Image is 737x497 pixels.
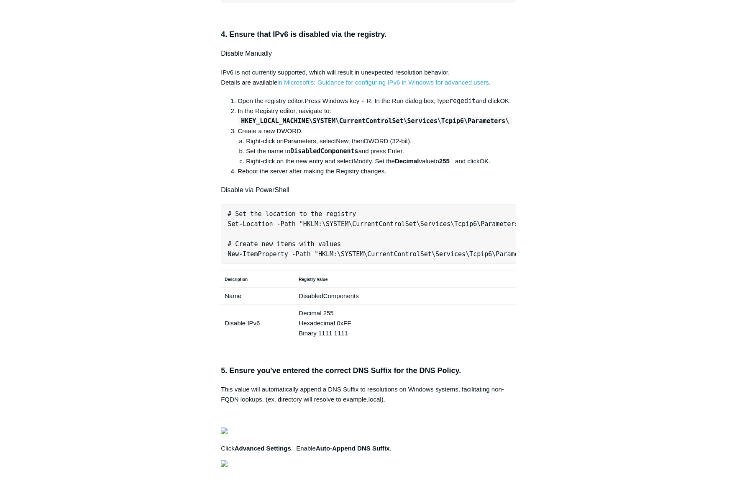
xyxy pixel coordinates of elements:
li: Press Windows key + R. In the Run dialog box, type and click . [238,96,516,106]
span: value [419,157,434,165]
strong: 255 [439,157,450,165]
td: Name [221,288,295,305]
p: Click . Enable . [221,443,516,453]
span: Modify [353,157,371,165]
strong: Advanced Settings [235,445,291,452]
strong: Description [225,277,248,282]
p: IPv6 is not currently supported, which will result in unexpected resolution behavior. Details are... [221,67,516,88]
h4: Disable via PowerShell [221,185,516,196]
span: OK [479,157,489,165]
strong: Auto-Append DNS Suffix [316,445,390,452]
span: New [336,137,348,144]
span: OK [500,97,509,104]
td: DisabledComponents [295,288,516,305]
img: 27414169404179 [221,460,228,467]
span: Open the registry editor. [238,97,305,104]
img: 27414207119379 [221,427,228,434]
span: Parameters [284,137,316,144]
kbd: DisabledComponents [290,147,358,155]
h4: Disable Manually [221,48,516,59]
span: Right-click on the new entry and select . Set the to and click . [246,157,490,165]
a: in Microsoft's: Guidance for configuring IPv6 in Windows for advanced users [277,79,489,86]
td: Decimal 255 Hexadecimal 0xFF Binary 1111 1111 [295,305,516,342]
p: This value will automatically append a DNS Suffix to resolutions on Windows systems, facilitating... [221,384,516,404]
span: Create a new DWORD. [238,127,303,134]
strong: Registry Value [299,277,328,282]
kbd: regedit [449,97,476,105]
span: Right-click on , select , then . [246,137,412,144]
span: Reboot the server after making the Registry changes. [238,167,386,175]
h3: 5. Ensure you've entered the correct DNS Suffix for the DNS Policy. [221,365,516,377]
span: Set the name to and press Enter. [246,147,404,155]
span: In the Registry editor, navigate to: [238,107,512,124]
h3: 4. Ensure that IPv6 is disabled via the registry. [221,28,516,41]
code: HKEY_LOCAL_MACHINE\SYSTEM\CurrentControlSet\Services\Tcpip6\Parameters\ [238,117,512,125]
strong: Decimal [395,157,419,165]
pre: # Set the location to the registry Set-Location -Path "HKLM:\SYSTEM\CurrentControlSet\Services\Tc... [221,204,516,264]
span: DWORD (32-bit) [364,137,410,144]
td: Disable IPv6 [221,305,295,342]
